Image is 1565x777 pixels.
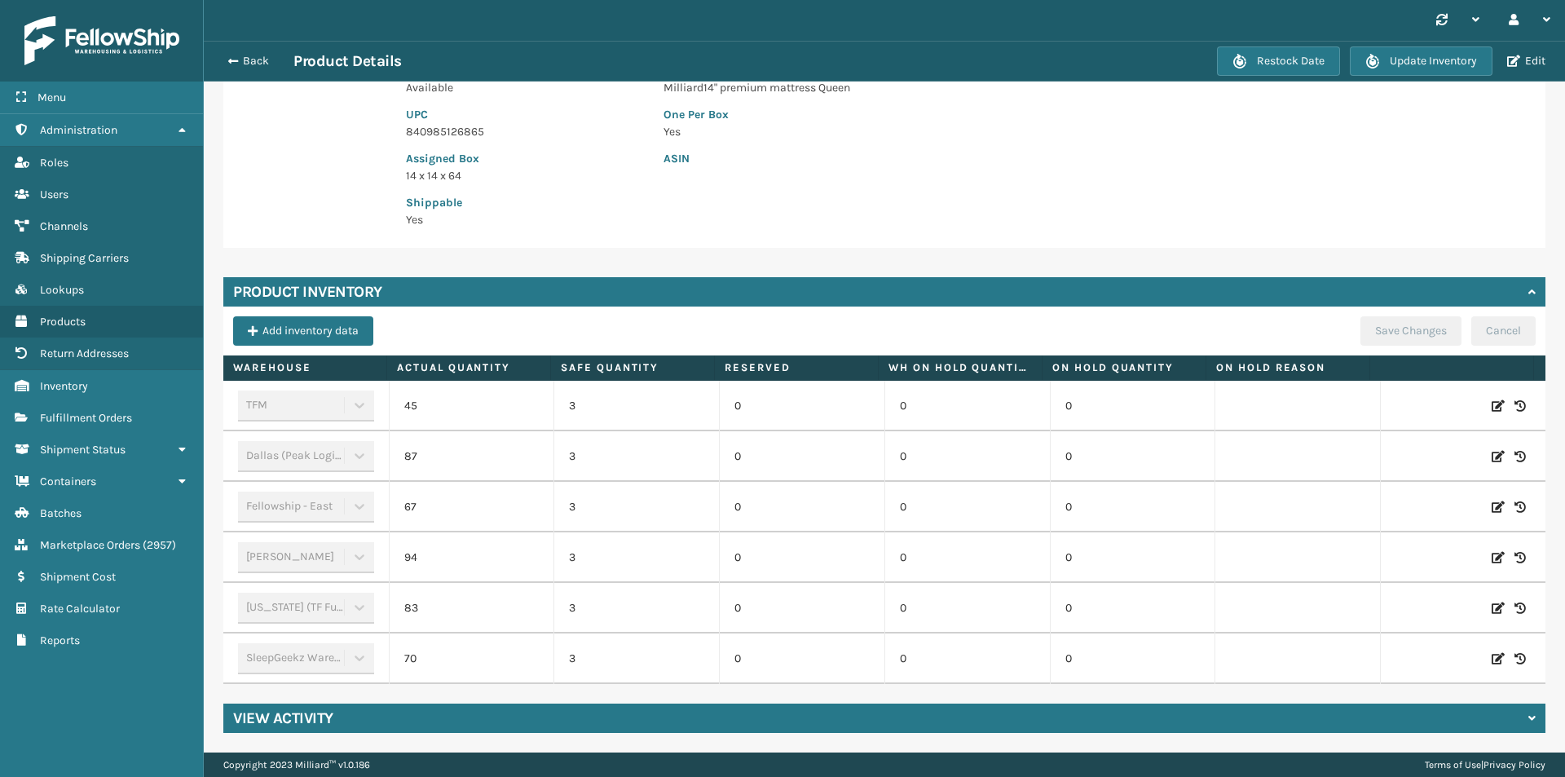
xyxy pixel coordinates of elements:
[1350,46,1492,76] button: Update Inventory
[884,532,1050,583] td: 0
[734,600,870,616] p: 0
[40,188,68,201] span: Users
[1502,54,1550,68] button: Edit
[663,106,1159,123] p: One Per Box
[1217,46,1340,76] button: Restock Date
[1050,532,1215,583] td: 0
[40,123,117,137] span: Administration
[1514,448,1526,465] i: Inventory History
[40,251,129,265] span: Shipping Carriers
[40,506,82,520] span: Batches
[1492,499,1505,515] i: Edit
[553,634,719,684] td: 3
[734,499,870,515] p: 0
[1492,398,1505,414] i: Edit
[1492,651,1505,667] i: Edit
[734,651,870,667] p: 0
[884,381,1050,431] td: 0
[40,156,68,170] span: Roles
[40,634,80,647] span: Reports
[223,753,370,777] p: Copyright 2023 Milliard™ v 1.0.186
[663,150,1159,167] p: ASIN
[406,194,644,211] p: Shippable
[406,123,644,140] p: 840985126865
[734,448,870,465] p: 0
[1514,499,1526,515] i: Inventory History
[561,360,704,375] label: Safe Quantity
[884,431,1050,482] td: 0
[397,360,540,375] label: Actual Quantity
[1052,360,1196,375] label: On Hold Quantity
[218,54,293,68] button: Back
[40,379,88,393] span: Inventory
[40,602,120,616] span: Rate Calculator
[1514,398,1526,414] i: Inventory History
[884,583,1050,634] td: 0
[40,219,88,233] span: Channels
[406,79,644,96] p: Available
[406,150,644,167] p: Assigned Box
[1360,316,1461,346] button: Save Changes
[40,315,86,329] span: Products
[389,431,554,482] td: 87
[37,91,66,104] span: Menu
[884,634,1050,684] td: 0
[1471,316,1536,346] button: Cancel
[40,283,84,297] span: Lookups
[406,106,644,123] p: UPC
[40,347,129,360] span: Return Addresses
[1216,360,1360,375] label: On Hold Reason
[40,443,126,457] span: Shipment Status
[663,123,1159,140] p: Yes
[663,79,1159,96] p: Milliard14" premium mattress Queen
[1050,634,1215,684] td: 0
[1514,651,1526,667] i: Inventory History
[389,634,554,684] td: 70
[233,282,382,302] h4: Product Inventory
[40,570,116,584] span: Shipment Cost
[233,316,373,346] button: Add inventory data
[1514,550,1526,566] i: Inventory History
[143,538,176,552] span: ( 2957 )
[553,431,719,482] td: 3
[1514,600,1526,616] i: Inventory History
[884,482,1050,532] td: 0
[553,482,719,532] td: 3
[725,360,868,375] label: Reserved
[233,360,377,375] label: Warehouse
[734,398,870,414] p: 0
[1050,381,1215,431] td: 0
[40,538,140,552] span: Marketplace Orders
[389,583,554,634] td: 83
[1483,759,1545,770] a: Privacy Policy
[389,532,554,583] td: 94
[888,360,1032,375] label: WH On hold quantity
[1492,600,1505,616] i: Edit
[553,381,719,431] td: 3
[293,51,402,71] h3: Product Details
[1050,482,1215,532] td: 0
[1050,431,1215,482] td: 0
[389,381,554,431] td: 45
[1050,583,1215,634] td: 0
[406,167,644,184] p: 14 x 14 x 64
[553,583,719,634] td: 3
[40,411,132,425] span: Fulfillment Orders
[553,532,719,583] td: 3
[1492,448,1505,465] i: Edit
[734,550,870,566] p: 0
[24,16,179,65] img: logo
[233,709,333,728] h4: View Activity
[389,482,554,532] td: 67
[1425,759,1481,770] a: Terms of Use
[1425,753,1545,777] div: |
[406,211,644,228] p: Yes
[40,475,96,488] span: Containers
[1492,550,1505,566] i: Edit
